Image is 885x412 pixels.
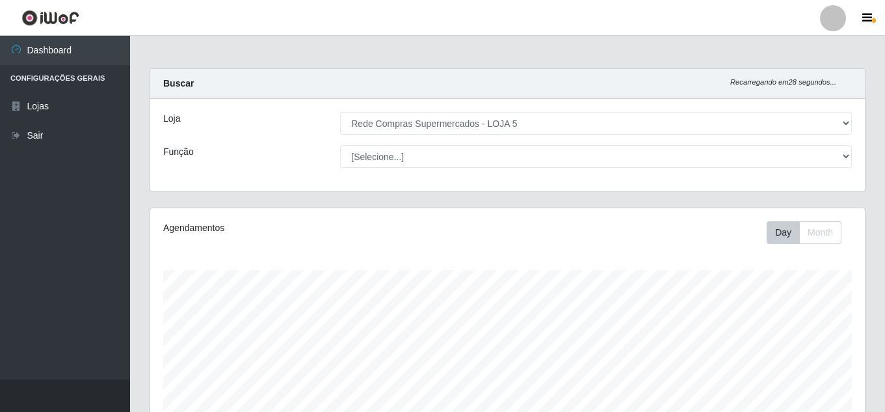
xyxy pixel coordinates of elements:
[163,112,180,126] label: Loja
[799,221,841,244] button: Month
[163,221,439,235] div: Agendamentos
[767,221,841,244] div: First group
[163,145,194,159] label: Função
[21,10,79,26] img: CoreUI Logo
[163,78,194,89] strong: Buscar
[730,78,836,86] i: Recarregando em 28 segundos...
[767,221,852,244] div: Toolbar with button groups
[767,221,800,244] button: Day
